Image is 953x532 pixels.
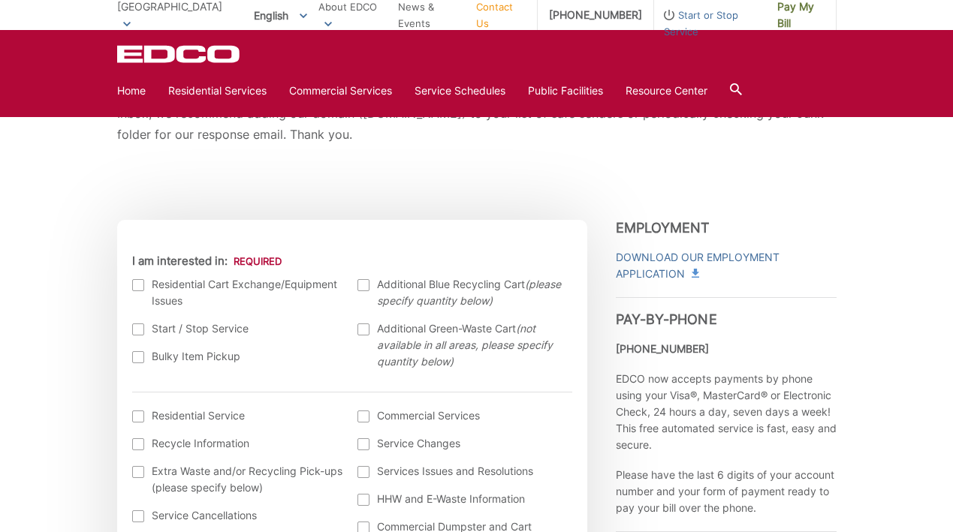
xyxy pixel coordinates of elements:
a: Resource Center [626,83,707,99]
em: (please specify quantity below) [377,278,561,307]
a: Commercial Services [289,83,392,99]
h3: Pay-by-Phone [616,297,837,328]
label: Start / Stop Service [132,320,343,337]
a: EDCD logo. Return to the homepage. [117,45,242,63]
label: Commercial Services [357,407,568,424]
h3: Employment [616,220,837,236]
label: Residential Service [132,407,343,424]
em: (not available in all areas, please specify quantity below) [377,322,553,368]
a: Service Schedules [415,83,505,99]
label: Service Cancellations [132,507,343,524]
a: Home [117,83,146,99]
span: English [243,3,318,28]
span: Additional Blue Recycling Cart [377,276,568,309]
label: Extra Waste and/or Recycling Pick-ups (please specify below) [132,463,343,496]
p: EDCO now accepts payments by phone using your Visa®, MasterCard® or Electronic Check, 24 hours a ... [616,371,837,453]
span: Additional Green-Waste Cart [377,320,568,370]
label: Recycle Information [132,435,343,452]
label: Service Changes [357,435,568,452]
a: Public Facilities [528,83,603,99]
a: Residential Services [168,83,267,99]
label: Residential Cart Exchange/Equipment Issues [132,276,343,309]
label: Services Issues and Resolutions [357,463,568,479]
p: Please have the last 6 digits of your account number and your form of payment ready to pay your b... [616,467,837,516]
label: I am interested in: [132,254,282,268]
a: Download Our Employment Application [616,249,837,282]
label: HHW and E-Waste Information [357,491,568,507]
label: Bulky Item Pickup [132,348,343,365]
strong: [PHONE_NUMBER] [616,342,709,355]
